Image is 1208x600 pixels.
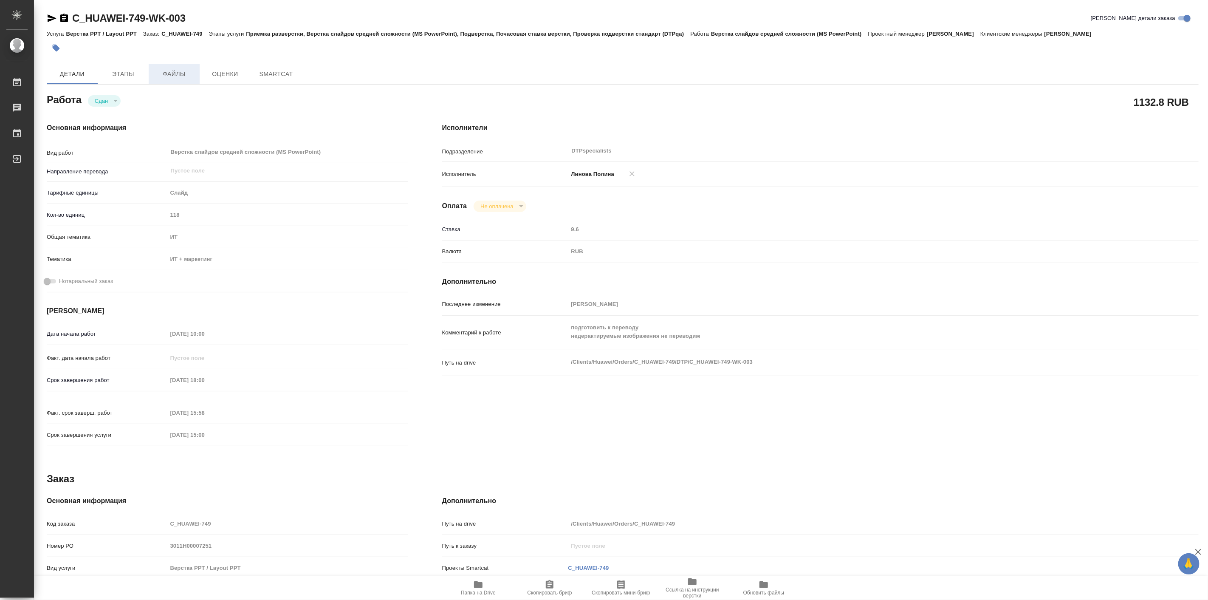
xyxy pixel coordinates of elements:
div: Сдан [474,201,526,212]
span: Детали [52,69,93,79]
p: Вид услуги [47,564,167,572]
p: Дата начала работ [47,330,167,338]
p: Верстка слайдов средней сложности (MS PowerPoint) [711,31,868,37]
div: RUB [568,244,1136,259]
h2: 1132.8 RUB [1134,95,1189,109]
p: C_HUAWEI-749 [161,31,209,37]
p: Линова Полина [568,170,615,178]
p: Клиентские менеджеры [980,31,1044,37]
button: 🙏 [1178,553,1200,575]
p: Верстка PPT / Layout PPT [66,31,143,37]
p: Тематика [47,255,167,263]
p: Срок завершения услуги [47,431,167,439]
h4: Основная информация [47,496,408,506]
input: Пустое поле [167,540,408,552]
p: Общая тематика [47,233,167,241]
input: Пустое поле [167,374,242,386]
button: Не оплачена [478,203,516,210]
h4: Основная информация [47,123,408,133]
p: [PERSON_NAME] [1044,31,1098,37]
button: Скопировать ссылку [59,13,69,23]
div: ИТ [167,230,408,244]
p: Последнее изменение [442,300,568,308]
p: Факт. срок заверш. работ [47,409,167,417]
input: Пустое поле [568,223,1136,235]
p: Услуга [47,31,66,37]
p: Проектный менеджер [868,31,927,37]
h4: Дополнительно [442,277,1199,287]
p: Заказ: [143,31,161,37]
span: Скопировать бриф [527,590,572,596]
input: Пустое поле [167,429,242,441]
button: Ссылка на инструкции верстки [657,576,728,600]
span: Папка на Drive [461,590,496,596]
button: Скопировать мини-бриф [585,576,657,600]
p: Тарифные единицы [47,189,167,197]
h4: Исполнители [442,123,1199,133]
span: Нотариальный заказ [59,277,113,286]
p: Комментарий к работе [442,328,568,337]
span: Скопировать мини-бриф [592,590,650,596]
input: Пустое поле [167,518,408,530]
textarea: /Clients/Huawei/Orders/C_HUAWEI-749/DTP/C_HUAWEI-749-WK-003 [568,355,1136,369]
p: Код заказа [47,520,167,528]
span: Ссылка на инструкции верстки [662,587,723,599]
p: Вид работ [47,149,167,157]
input: Пустое поле [167,328,242,340]
a: C_HUAWEI-749-WK-003 [72,12,186,24]
p: Подразделение [442,147,568,156]
h4: [PERSON_NAME] [47,306,408,316]
h4: Оплата [442,201,467,211]
button: Папка на Drive [443,576,514,600]
input: Пустое поле [568,298,1136,310]
div: Слайд [167,186,408,200]
input: Пустое поле [167,209,408,221]
p: Номер РО [47,542,167,550]
button: Добавить тэг [47,39,65,57]
button: Скопировать ссылку для ЯМессенджера [47,13,57,23]
span: [PERSON_NAME] детали заказа [1091,14,1175,23]
input: Пустое поле [167,352,242,364]
p: Путь на drive [442,359,568,367]
textarea: подготовить к переводу недерактируемые изображения не переводим [568,320,1136,343]
input: Пустое поле [167,407,242,419]
input: Пустое поле [568,540,1136,552]
p: Путь на drive [442,520,568,528]
p: [PERSON_NAME] [927,31,980,37]
button: Скопировать бриф [514,576,585,600]
span: Оценки [205,69,246,79]
h2: Заказ [47,472,74,486]
p: Проекты Smartcat [442,564,568,572]
span: SmartCat [256,69,296,79]
span: Файлы [154,69,195,79]
p: Валюта [442,247,568,256]
input: Пустое поле [170,166,388,176]
span: Обновить файлы [743,590,785,596]
input: Пустое поле [167,562,408,574]
p: Работа [690,31,711,37]
h4: Дополнительно [442,496,1199,506]
input: Пустое поле [568,518,1136,530]
p: Срок завершения работ [47,376,167,385]
button: Обновить файлы [728,576,799,600]
h2: Работа [47,91,82,107]
p: Путь к заказу [442,542,568,550]
p: Этапы услуги [209,31,246,37]
p: Исполнитель [442,170,568,178]
button: Сдан [92,97,110,105]
p: Направление перевода [47,167,167,176]
p: Ставка [442,225,568,234]
div: ИТ + маркетинг [167,252,408,266]
p: Кол-во единиц [47,211,167,219]
div: Сдан [88,95,121,107]
span: Этапы [103,69,144,79]
p: Факт. дата начала работ [47,354,167,362]
a: C_HUAWEI-749 [568,565,609,571]
p: Приемка разверстки, Верстка слайдов средней сложности (MS PowerPoint), Подверстка, Почасовая став... [246,31,690,37]
span: 🙏 [1182,555,1196,573]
